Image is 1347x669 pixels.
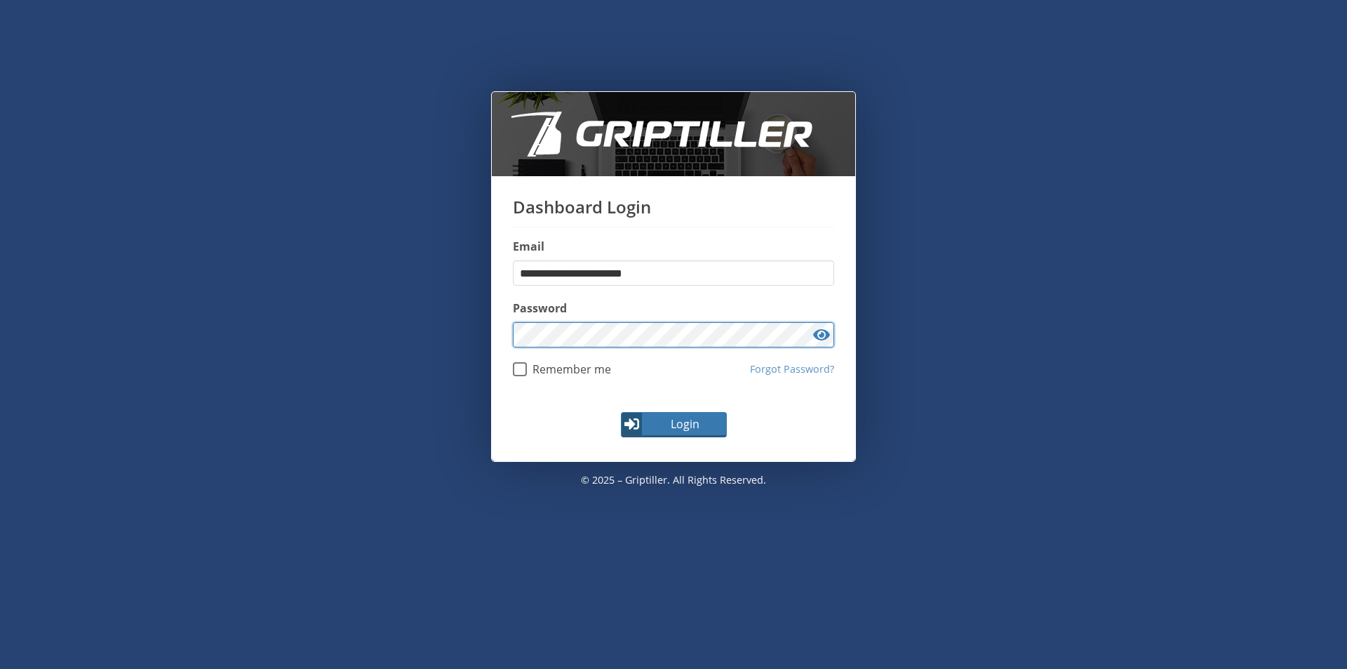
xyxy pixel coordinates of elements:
[513,197,834,227] h1: Dashboard Login
[513,300,834,317] label: Password
[750,362,834,377] a: Forgot Password?
[491,462,856,498] p: © 2025 – Griptiller. All rights reserved.
[621,412,727,437] button: Login
[644,416,725,432] span: Login
[527,362,611,376] span: Remember me
[513,238,834,255] label: Email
